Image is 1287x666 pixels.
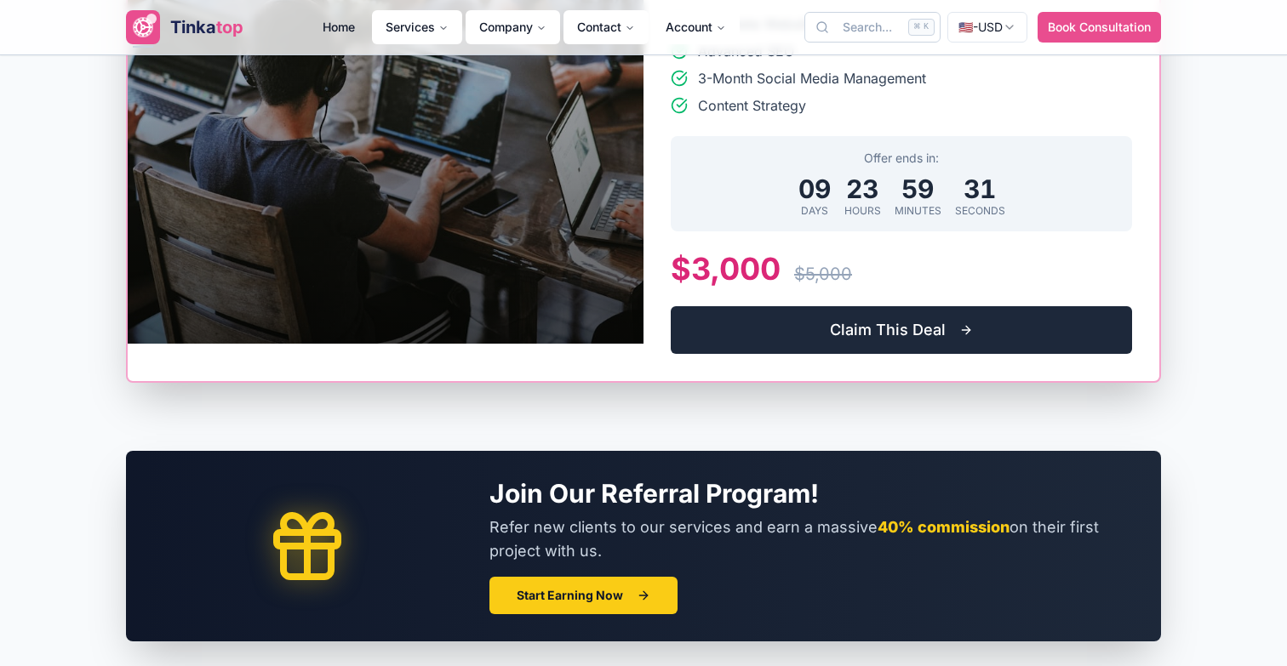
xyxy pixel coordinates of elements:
[878,518,1010,536] span: 40% commission
[964,174,996,204] span: 31
[798,174,831,204] span: 09
[843,19,892,36] span: Search...
[489,515,1134,563] p: Refer new clients to our services and earn a massive on their first project with us.
[309,18,369,35] a: Home
[901,174,934,204] span: 59
[652,10,740,44] button: Account
[309,10,369,44] a: Home
[844,204,881,218] span: hours
[794,262,852,286] span: $5,000
[309,10,740,44] nav: Main
[216,17,243,37] span: top
[489,577,678,614] a: Start Earning Now
[671,252,781,286] span: $3,000
[684,150,1118,167] p: Offer ends in:
[671,306,1132,354] a: Claim This Deal
[798,204,831,218] span: days
[698,68,926,88] span: 3-Month Social Media Management
[170,17,216,37] span: Tinka
[895,204,941,218] span: minutes
[489,478,1134,509] h2: Join Our Referral Program!
[372,10,462,44] button: Services
[126,10,243,44] a: Tinkatop
[466,10,560,44] button: Company
[698,95,806,116] span: Content Strategy
[563,10,649,44] button: Contact
[955,204,1005,218] span: seconds
[1038,12,1161,43] button: Book Consultation
[804,12,941,43] button: Search...⌘K
[846,174,878,204] span: 23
